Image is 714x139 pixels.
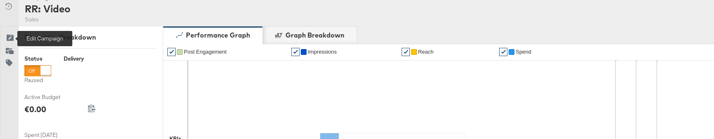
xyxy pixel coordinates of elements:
[308,49,337,55] span: Impressions
[25,16,70,24] div: Sales
[186,31,250,40] div: Performance Graph
[24,55,51,63] div: Status
[402,48,410,56] a: ✔
[291,48,300,56] a: ✔
[24,103,46,115] div: €0.00
[0,33,19,45] button: Edit Campaign
[516,49,531,55] span: Spend
[25,2,70,16] div: RR: Video
[286,31,344,40] div: Graph Breakdown
[64,55,84,63] div: Delivery
[24,131,86,139] span: Spent [DATE]
[418,49,434,55] span: Reach
[24,76,51,84] label: Paused
[167,48,176,56] a: ✔
[499,48,507,56] a: ✔
[24,93,86,101] span: Active Budget
[184,49,226,55] span: Post Engagement
[24,33,157,42] div: Campaign Breakdown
